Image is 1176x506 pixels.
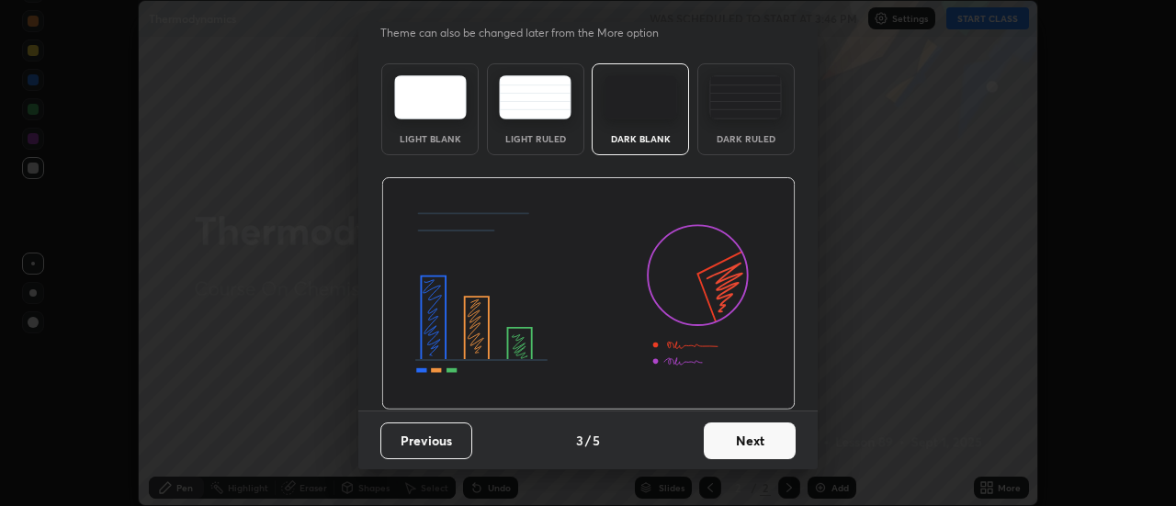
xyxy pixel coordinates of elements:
div: Light Blank [393,134,467,143]
img: darkThemeBanner.d06ce4a2.svg [381,177,796,410]
img: darkTheme.f0cc69e5.svg [605,75,677,119]
img: lightRuledTheme.5fabf969.svg [499,75,571,119]
button: Previous [380,422,472,459]
div: Dark Blank [604,134,677,143]
button: Next [704,422,796,459]
h4: / [585,431,591,450]
img: lightTheme.e5ed3b09.svg [394,75,467,119]
div: Light Ruled [499,134,572,143]
h4: 3 [576,431,583,450]
div: Dark Ruled [709,134,783,143]
p: Theme can also be changed later from the More option [380,25,678,41]
h4: 5 [593,431,600,450]
img: darkRuledTheme.de295e13.svg [709,75,782,119]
